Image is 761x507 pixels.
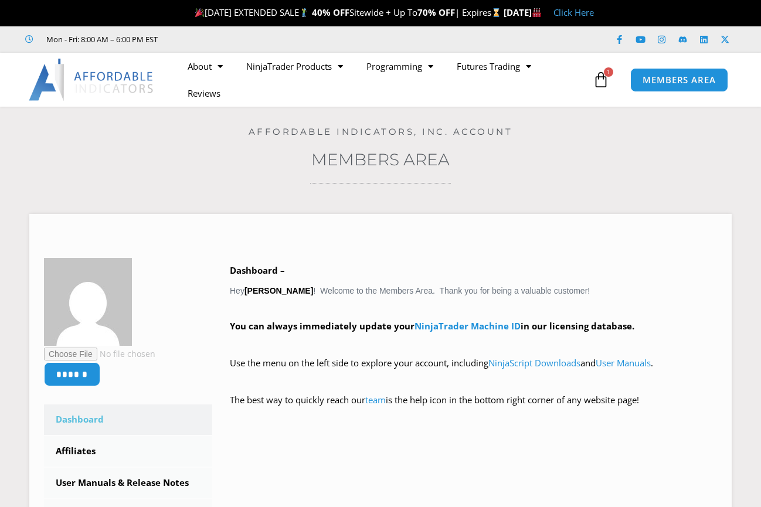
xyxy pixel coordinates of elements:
[311,149,450,169] a: Members Area
[174,33,350,45] iframe: Customer reviews powered by Trustpilot
[176,53,235,80] a: About
[488,357,580,369] a: NinjaScript Downloads
[630,68,728,92] a: MEMBERS AREA
[492,8,501,17] img: ⌛
[230,264,285,276] b: Dashboard –
[575,63,627,97] a: 1
[235,53,355,80] a: NinjaTrader Products
[417,6,455,18] strong: 70% OFF
[176,80,232,107] a: Reviews
[244,286,313,295] strong: [PERSON_NAME]
[596,357,651,369] a: User Manuals
[504,6,542,18] strong: [DATE]
[192,6,503,18] span: [DATE] EXTENDED SALE Sitewide + Up To | Expires
[415,320,521,332] a: NinjaTrader Machine ID
[553,6,594,18] a: Click Here
[445,53,543,80] a: Futures Trading
[604,67,613,77] span: 1
[312,6,349,18] strong: 40% OFF
[44,468,212,498] a: User Manuals & Release Notes
[643,76,716,84] span: MEMBERS AREA
[29,59,155,101] img: LogoAI | Affordable Indicators – NinjaTrader
[43,32,158,46] span: Mon - Fri: 8:00 AM – 6:00 PM EST
[249,126,513,137] a: Affordable Indicators, Inc. Account
[365,394,386,406] a: team
[230,355,717,388] p: Use the menu on the left side to explore your account, including and .
[44,404,212,435] a: Dashboard
[176,53,590,107] nav: Menu
[532,8,541,17] img: 🏭
[355,53,445,80] a: Programming
[44,436,212,467] a: Affiliates
[230,263,717,425] div: Hey ! Welcome to the Members Area. Thank you for being a valuable customer!
[195,8,204,17] img: 🎉
[44,258,132,346] img: 306a39d853fe7ca0a83b64c3a9ab38c2617219f6aea081d20322e8e32295346b
[300,8,308,17] img: 🏌️‍♂️
[230,392,717,425] p: The best way to quickly reach our is the help icon in the bottom right corner of any website page!
[230,320,634,332] strong: You can always immediately update your in our licensing database.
